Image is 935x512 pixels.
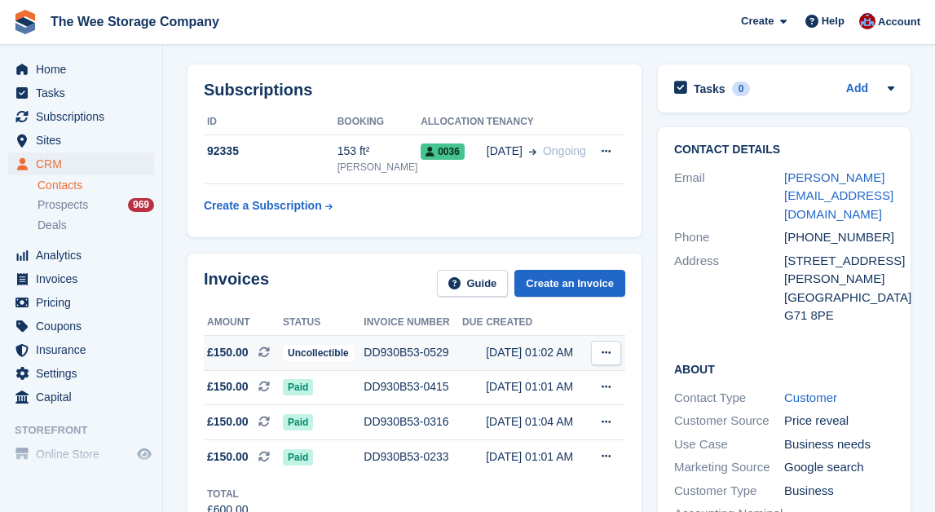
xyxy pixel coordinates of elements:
div: [DATE] 01:01 AM [486,448,586,466]
div: Business [784,482,894,501]
div: [DATE] 01:04 AM [486,413,586,430]
th: Created [486,310,586,336]
h2: Subscriptions [204,81,625,99]
div: [STREET_ADDRESS] [784,252,894,271]
th: Booking [337,109,421,135]
a: menu [8,82,154,104]
div: Price reveal [784,412,894,430]
span: Ongoing [543,144,586,157]
th: Invoice number [364,310,462,336]
div: Address [674,252,784,325]
h2: Tasks [694,82,726,96]
span: Analytics [36,244,134,267]
a: Create a Subscription [204,191,333,221]
img: Scott Ritchie [859,13,875,29]
div: DD930B53-0316 [364,413,462,430]
th: Amount [204,310,283,336]
a: Deals [37,217,154,234]
a: menu [8,443,154,466]
span: Settings [36,362,134,385]
div: [GEOGRAPHIC_DATA] [784,289,894,307]
div: Business needs [784,435,894,454]
h2: About [674,360,894,377]
span: £150.00 [207,413,249,430]
a: Prospects 969 [37,196,154,214]
a: Guide [437,270,509,297]
div: Contact Type [674,389,784,408]
span: Home [36,58,134,81]
a: Create an Invoice [514,270,625,297]
div: DD930B53-0529 [364,344,462,361]
a: menu [8,362,154,385]
div: Email [674,169,784,224]
a: menu [8,244,154,267]
span: Uncollectible [283,345,354,361]
span: Create [741,13,774,29]
th: Tenancy [487,109,590,135]
span: Pricing [36,291,134,314]
a: menu [8,152,154,175]
div: Customer Type [674,482,784,501]
a: menu [8,105,154,128]
span: Paid [283,379,313,395]
div: [DATE] 01:01 AM [486,378,586,395]
a: menu [8,338,154,361]
div: G71 8PE [784,307,894,325]
span: Storefront [15,422,162,439]
div: [PERSON_NAME] [337,160,421,174]
a: [PERSON_NAME][EMAIL_ADDRESS][DOMAIN_NAME] [784,170,893,221]
span: £150.00 [207,448,249,466]
div: DD930B53-0415 [364,378,462,395]
div: 969 [128,198,154,212]
a: menu [8,386,154,408]
span: Coupons [36,315,134,338]
span: Tasks [36,82,134,104]
div: [PHONE_NUMBER] [784,228,894,247]
span: [DATE] [487,143,523,160]
a: menu [8,291,154,314]
span: Capital [36,386,134,408]
div: 92335 [204,143,337,160]
span: £150.00 [207,378,249,395]
span: Subscriptions [36,105,134,128]
span: Paid [283,449,313,466]
h2: Contact Details [674,143,894,157]
span: Invoices [36,267,134,290]
span: Paid [283,414,313,430]
span: CRM [36,152,134,175]
div: DD930B53-0233 [364,448,462,466]
div: [DATE] 01:02 AM [486,344,586,361]
div: Phone [674,228,784,247]
a: menu [8,58,154,81]
span: Help [822,13,845,29]
a: menu [8,267,154,290]
div: [PERSON_NAME] [784,270,894,289]
a: Contacts [37,178,154,193]
th: Due [462,310,486,336]
div: Google search [784,458,894,477]
a: menu [8,129,154,152]
span: £150.00 [207,344,249,361]
span: Prospects [37,197,88,213]
th: Allocation [421,109,487,135]
span: Sites [36,129,134,152]
div: Customer Source [674,412,784,430]
a: The Wee Storage Company [44,8,226,35]
a: Add [846,80,868,99]
th: ID [204,109,337,135]
th: Status [283,310,364,336]
span: Deals [37,218,67,233]
div: 0 [732,82,751,96]
div: Use Case [674,435,784,454]
div: 153 ft² [337,143,421,160]
img: stora-icon-8386f47178a22dfd0bd8f6a31ec36ba5ce8667c1dd55bd0f319d3a0aa187defe.svg [13,10,37,34]
span: 0036 [421,143,465,160]
span: Online Store [36,443,134,466]
a: menu [8,315,154,338]
h2: Invoices [204,270,269,297]
span: Insurance [36,338,134,361]
div: Create a Subscription [204,197,322,214]
a: Preview store [135,444,154,464]
div: Marketing Source [674,458,784,477]
div: Total [207,487,249,501]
